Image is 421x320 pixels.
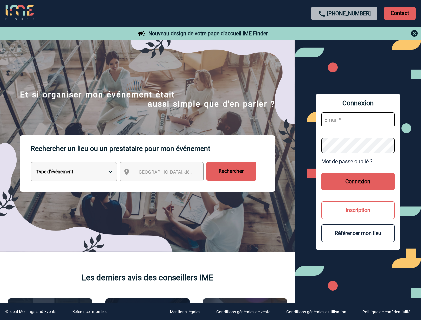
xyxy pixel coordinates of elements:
[321,99,395,107] span: Connexion
[318,10,326,18] img: call-24-px.png
[362,310,410,315] p: Politique de confidentialité
[211,309,281,315] a: Conditions générales de vente
[216,310,270,315] p: Conditions générales de vente
[165,309,211,315] a: Mentions légales
[281,309,357,315] a: Conditions générales d'utilisation
[286,310,346,315] p: Conditions générales d'utilisation
[327,10,371,17] a: [PHONE_NUMBER]
[31,135,275,162] p: Rechercher un lieu ou un prestataire pour mon événement
[137,169,230,175] span: [GEOGRAPHIC_DATA], département, région...
[170,310,200,315] p: Mentions légales
[321,224,395,242] button: Référencer mon lieu
[72,309,108,314] a: Référencer mon lieu
[357,309,421,315] a: Politique de confidentialité
[321,173,395,190] button: Connexion
[206,162,256,181] input: Rechercher
[5,309,56,314] div: © Ideal Meetings and Events
[321,112,395,127] input: Email *
[321,158,395,165] a: Mot de passe oublié ?
[321,201,395,219] button: Inscription
[384,7,416,20] p: Contact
